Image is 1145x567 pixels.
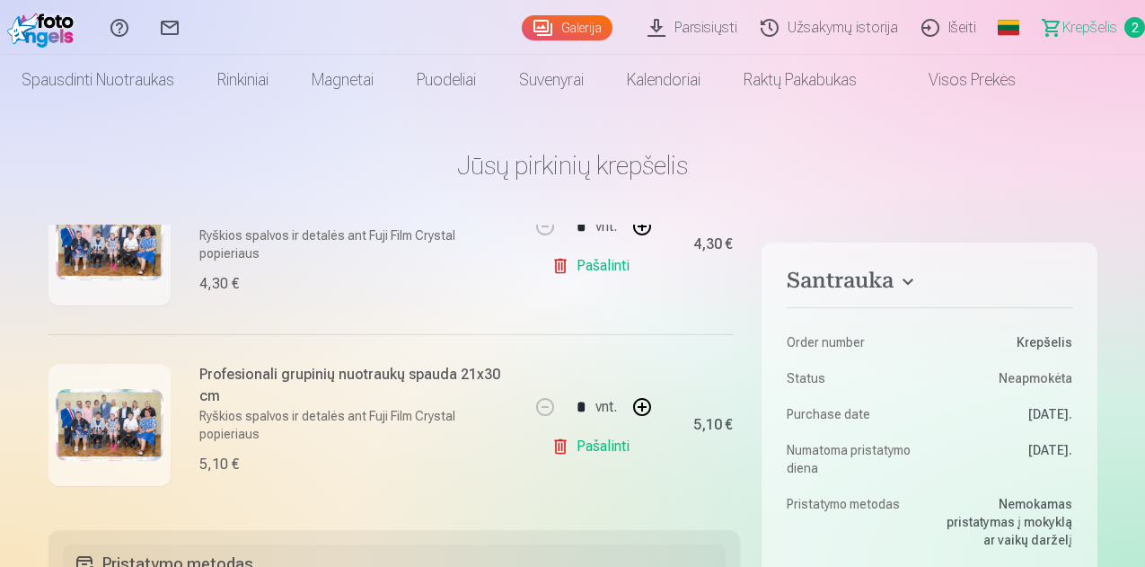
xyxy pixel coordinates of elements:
span: Krepšelis [1062,17,1117,39]
a: Pašalinti [551,248,637,284]
img: /fa2 [7,7,80,48]
p: Ryškios spalvos ir detalės ant Fuji Film Crystal popieriaus [199,226,516,262]
a: Puodeliai [395,55,498,105]
button: Santrauka [787,268,1071,300]
dd: [DATE]. [938,405,1072,423]
div: 4,30 € [693,239,733,250]
div: vnt. [595,205,617,248]
dd: Nemokamas pristatymas į mokyklą ar vaikų darželį [938,495,1072,549]
dt: Pristatymo metodas [787,495,920,549]
div: 5,10 € [199,454,239,475]
a: Kalendoriai [605,55,722,105]
a: Galerija [522,15,612,40]
dt: Order number [787,333,920,351]
span: 2 [1124,17,1145,38]
dt: Numatoma pristatymo diena [787,441,920,477]
dd: [DATE]. [938,441,1072,477]
a: Pašalinti [551,429,637,465]
dt: Status [787,369,920,387]
a: Visos prekės [878,55,1037,105]
span: Neapmokėta [999,369,1072,387]
a: Magnetai [290,55,395,105]
a: Rinkiniai [196,55,290,105]
div: vnt. [595,385,617,429]
a: Suvenyrai [498,55,605,105]
h6: Profesionali grupinių nuotraukų spauda 21x30 cm [199,364,516,407]
div: 4,30 € [199,273,239,295]
div: 5,10 € [693,420,733,430]
dt: Purchase date [787,405,920,423]
p: Ryškios spalvos ir detalės ant Fuji Film Crystal popieriaus [199,407,516,443]
a: Raktų pakabukas [722,55,878,105]
h1: Jūsų pirkinių krepšelis [48,149,1097,182]
dd: Krepšelis [938,333,1072,351]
